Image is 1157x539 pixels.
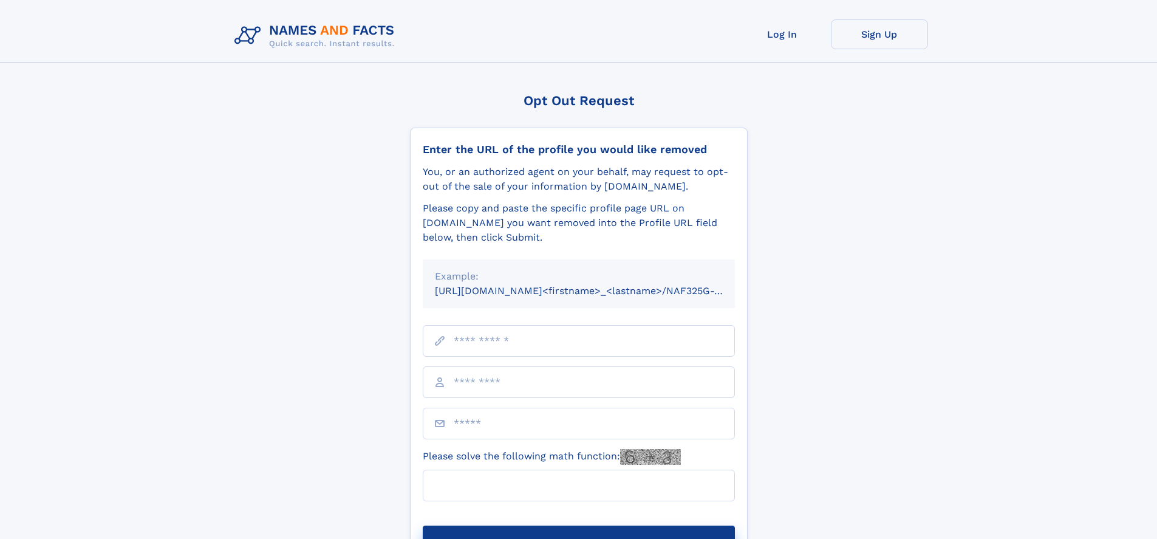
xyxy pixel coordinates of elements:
[423,143,735,156] div: Enter the URL of the profile you would like removed
[831,19,928,49] a: Sign Up
[410,93,748,108] div: Opt Out Request
[435,285,758,297] small: [URL][DOMAIN_NAME]<firstname>_<lastname>/NAF325G-xxxxxxxx
[435,269,723,284] div: Example:
[423,201,735,245] div: Please copy and paste the specific profile page URL on [DOMAIN_NAME] you want removed into the Pr...
[423,449,681,465] label: Please solve the following math function:
[230,19,404,52] img: Logo Names and Facts
[734,19,831,49] a: Log In
[423,165,735,194] div: You, or an authorized agent on your behalf, may request to opt-out of the sale of your informatio...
